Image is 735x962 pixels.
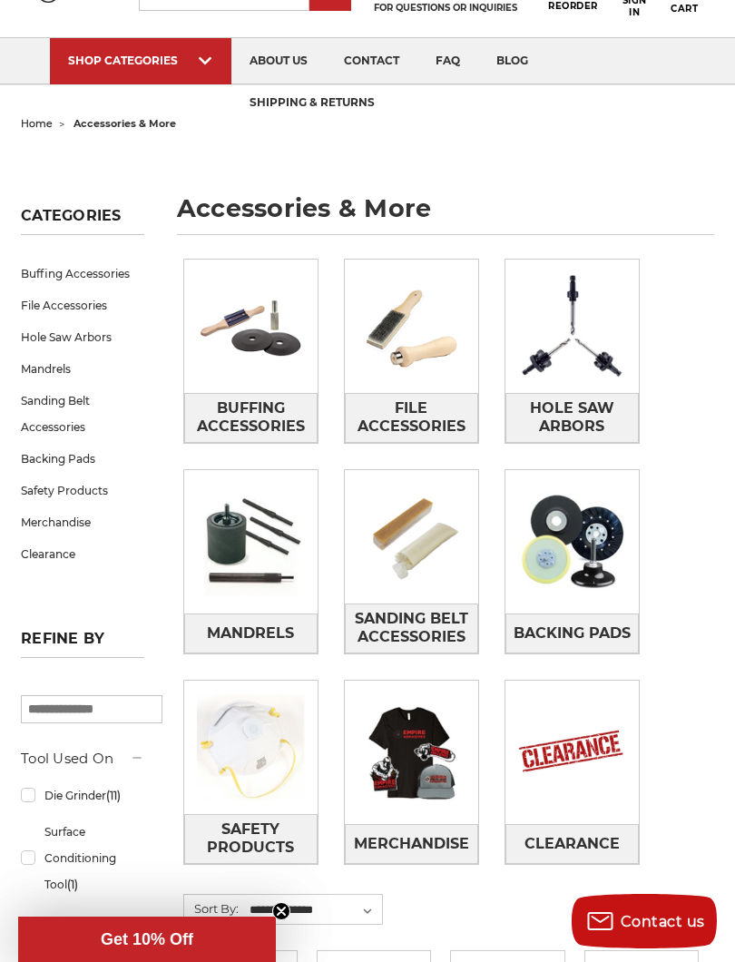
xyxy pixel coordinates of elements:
a: Mandrels [21,353,144,385]
img: Safety Products [184,681,318,814]
span: Mandrels [207,618,294,649]
span: File Accessories [346,393,477,442]
a: Sanding Belt Accessories [21,385,144,443]
div: Get 10% OffClose teaser [18,917,276,962]
span: Merchandise [354,829,469,859]
span: Cart [671,3,698,15]
span: Hole Saw Arbors [506,393,638,442]
p: FOR QUESTIONS OR INQUIRIES [360,2,530,14]
a: home [21,117,53,130]
a: shipping & returns [231,81,393,127]
a: contact [326,38,417,84]
a: Mandrels [184,614,318,653]
a: about us [231,38,326,84]
span: (11) [106,789,121,802]
a: Merchandise [345,824,478,864]
img: Hole Saw Arbors [505,260,639,393]
a: File Accessories [21,290,144,321]
h5: Tool Used On [21,748,144,770]
a: Surface Conditioning Tool [21,816,144,900]
span: Safety Products [185,814,317,863]
a: Safety Products [184,814,318,864]
a: Backing Pads [505,614,639,653]
span: Backing Pads [514,618,631,649]
a: Clearance [21,538,144,570]
button: Close teaser [272,902,290,920]
img: Sanding Belt Accessories [345,470,478,604]
a: Buffing Accessories [184,393,318,443]
span: accessories & more [73,117,176,130]
a: faq [417,38,478,84]
span: Sanding Belt Accessories [346,604,477,653]
span: Get 10% Off [101,930,193,948]
span: Clearance [524,829,620,859]
select: Sort By: [247,897,382,924]
h5: Refine by [21,630,144,658]
button: Contact us [572,894,717,948]
img: File Accessories [345,260,478,393]
span: Buffing Accessories [185,393,317,442]
span: (1) [67,878,78,891]
a: Hole Saw Arbors [21,321,144,353]
label: Sort By: [184,895,239,922]
img: Clearance [505,686,639,820]
a: Hole Saw Arbors [505,393,639,443]
a: Safety Products [21,475,144,506]
a: blog [478,38,546,84]
span: Contact us [621,913,705,930]
a: Merchandise [21,506,144,538]
div: SHOP CATEGORIES [68,54,213,67]
img: Mandrels [184,476,318,609]
img: Buffing Accessories [184,278,318,374]
a: Clearance [505,824,639,864]
h1: accessories & more [177,196,714,235]
a: Buffing Accessories [21,258,144,290]
img: Merchandise [345,686,478,820]
a: Sanding Belt Accessories [345,604,478,653]
a: File Accessories [345,393,478,443]
h5: Categories [21,207,144,235]
a: Die Grinder [21,780,144,811]
img: Backing Pads [505,476,639,609]
a: Backing Pads [21,443,144,475]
